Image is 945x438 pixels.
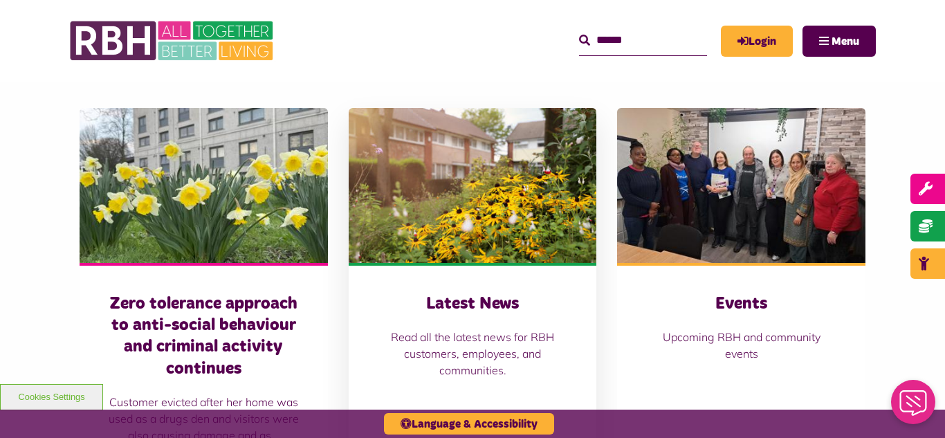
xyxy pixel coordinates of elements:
h3: Events [645,293,838,315]
button: Language & Accessibility [384,413,554,435]
span: Menu [832,36,859,47]
h3: Latest News [376,293,569,315]
img: Group photo of customers and colleagues at Spotland Community Centre [617,108,865,263]
img: RBH [69,14,277,68]
p: Upcoming RBH and community events [645,329,838,362]
h3: Zero tolerance approach to anti-social behaviour and criminal activity continues [107,293,300,380]
button: Navigation [802,26,876,57]
img: Freehold [80,108,328,263]
p: Read all the latest news for RBH customers, employees, and communities. [376,329,569,378]
input: Search [579,26,707,55]
iframe: Netcall Web Assistant for live chat [883,376,945,438]
img: SAZ MEDIA RBH HOUSING4 [349,108,597,263]
a: MyRBH [721,26,793,57]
